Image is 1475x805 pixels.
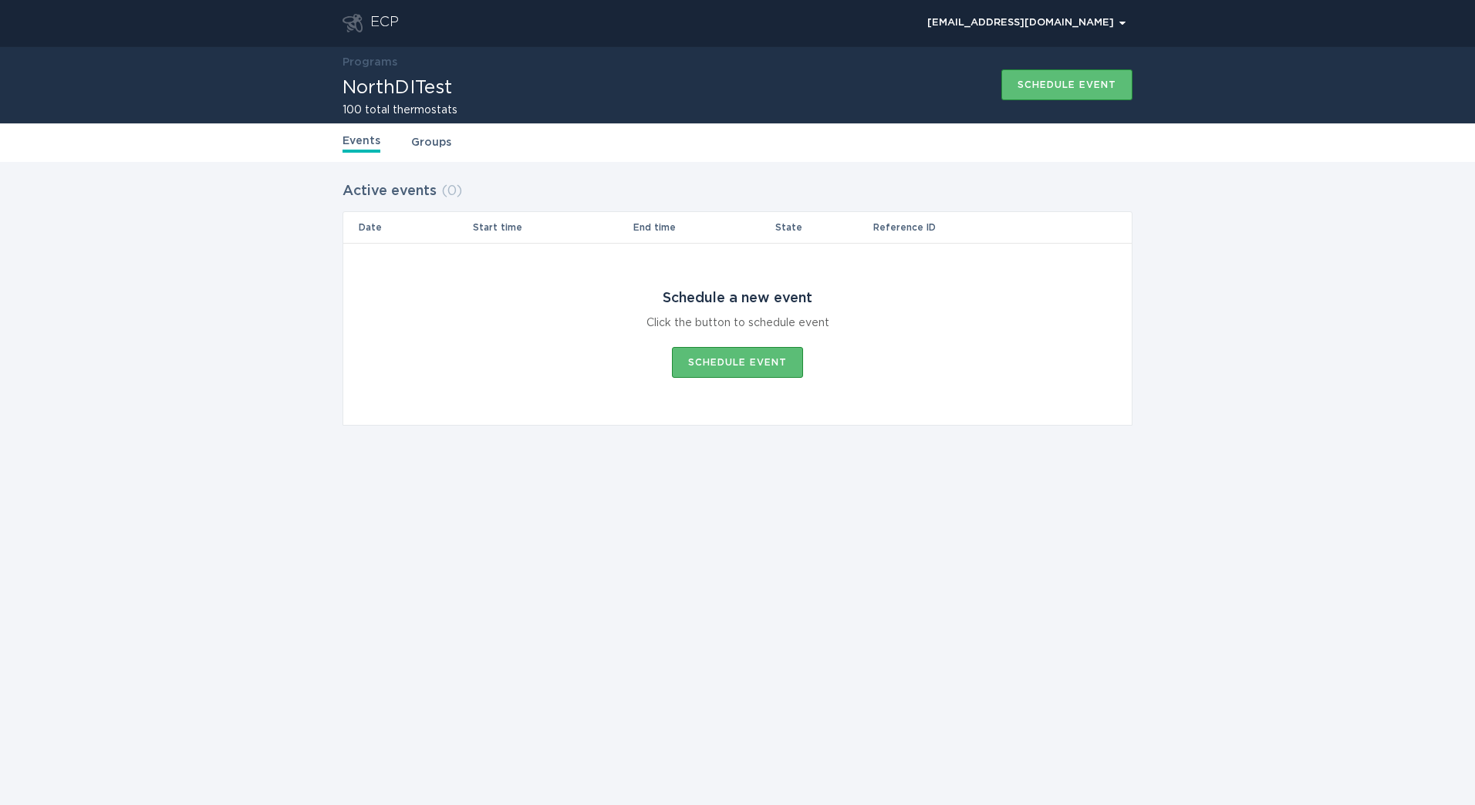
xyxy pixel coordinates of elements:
[663,290,812,307] div: Schedule a new event
[472,212,633,243] th: Start time
[411,134,451,151] a: Groups
[775,212,873,243] th: State
[672,347,803,378] button: Schedule event
[343,14,363,32] button: Go to dashboard
[343,177,437,205] h2: Active events
[927,19,1126,28] div: [EMAIL_ADDRESS][DOMAIN_NAME]
[633,212,774,243] th: End time
[1018,80,1116,89] div: Schedule event
[688,358,787,367] div: Schedule event
[920,12,1132,35] button: Open user account details
[920,12,1132,35] div: Popover menu
[343,105,457,116] h2: 100 total thermostats
[343,212,1132,243] tr: Table Headers
[343,133,380,153] a: Events
[441,184,462,198] span: ( 0 )
[646,315,829,332] div: Click the button to schedule event
[343,212,472,243] th: Date
[370,14,399,32] div: ECP
[873,212,1070,243] th: Reference ID
[343,57,397,68] a: Programs
[1001,69,1132,100] button: Schedule event
[343,79,457,97] h1: NorthDITest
